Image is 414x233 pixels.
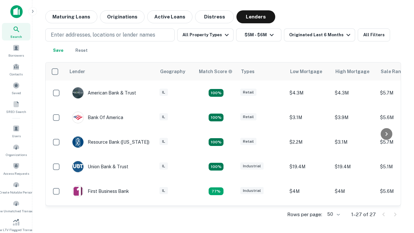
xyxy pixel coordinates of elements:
th: Geography [156,62,195,81]
div: 50 [325,210,341,219]
td: $4.2M [332,204,377,228]
div: IL [159,162,168,170]
img: capitalize-icon.png [10,5,23,18]
iframe: Chat Widget [382,161,414,192]
button: Save your search to get updates of matches that match your search criteria. [48,44,69,57]
button: Maturing Loans [45,10,97,23]
th: Low Mortgage [286,62,332,81]
td: $3.1M [332,130,377,154]
div: Retail [240,89,256,96]
img: picture [72,137,83,148]
td: $4.3M [332,81,377,105]
div: Capitalize uses an advanced AI algorithm to match your search with the best lender. The match sco... [199,68,233,75]
td: $3.9M [332,105,377,130]
div: High Mortgage [335,68,369,75]
button: Reset [71,44,92,57]
th: Lender [66,62,156,81]
a: Create Notable Person [2,179,30,196]
img: picture [72,161,83,172]
div: Union Bank & Trust [72,161,128,172]
div: American Bank & Trust [72,87,136,99]
button: Originated Last 6 Months [284,28,355,41]
div: Lender [70,68,85,75]
th: High Mortgage [332,62,377,81]
p: 1–27 of 27 [351,211,376,218]
button: $5M - $6M [236,28,281,41]
span: SREO Search [6,109,26,114]
td: $3.1M [286,105,332,130]
th: Capitalize uses an advanced AI algorithm to match your search with the best lender. The match sco... [195,62,237,81]
div: Industrial [240,162,264,170]
span: Access Requests [3,171,29,176]
button: All Property Types [177,28,234,41]
div: IL [159,89,168,96]
div: Matching Properties: 4, hasApolloMatch: undefined [209,114,223,121]
div: Retail [240,113,256,121]
div: Industrial [240,187,264,194]
div: IL [159,138,168,145]
div: Retail [240,138,256,145]
span: Contacts [10,72,23,77]
img: picture [72,186,83,197]
span: Users [12,133,21,139]
div: Low Mortgage [290,68,322,75]
div: Matching Properties: 7, hasApolloMatch: undefined [209,89,223,97]
img: picture [72,112,83,123]
a: Organizations [2,141,30,159]
td: $4M [286,179,332,204]
img: picture [72,87,83,98]
a: Access Requests [2,160,30,177]
span: Organizations [6,152,27,157]
td: $4M [332,179,377,204]
div: First Business Bank [72,185,129,197]
a: Users [2,122,30,140]
td: $3.9M [286,204,332,228]
button: Active Loans [147,10,192,23]
a: Search [2,23,30,40]
th: Types [237,62,286,81]
div: Types [241,68,255,75]
button: Originations [100,10,145,23]
a: Review Unmatched Transactions [2,197,30,215]
div: Matching Properties: 4, hasApolloMatch: undefined [209,163,223,171]
p: Enter addresses, locations or lender names [51,31,155,39]
td: $2.2M [286,130,332,154]
div: Resource Bank ([US_STATE]) [72,136,149,148]
button: Lenders [236,10,275,23]
div: Matching Properties: 3, hasApolloMatch: undefined [209,187,223,195]
div: Matching Properties: 4, hasApolloMatch: undefined [209,138,223,146]
div: IL [159,113,168,121]
h6: Match Score [199,68,231,75]
td: $19.4M [286,154,332,179]
span: Search [10,34,22,39]
p: Rows per page: [287,211,322,218]
div: Bank Of America [72,112,123,123]
button: Enter addresses, locations or lender names [45,28,175,41]
span: Saved [12,90,21,95]
div: Originated Last 6 Months [289,31,352,39]
button: All Filters [358,28,390,41]
a: Contacts [2,61,30,78]
div: Geography [160,68,185,75]
span: Borrowers [8,53,24,58]
button: Distress [195,10,234,23]
div: IL [159,187,168,194]
a: SREO Search [2,98,30,116]
a: Saved [2,79,30,97]
td: $4.3M [286,81,332,105]
td: $19.4M [332,154,377,179]
a: Borrowers [2,42,30,59]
